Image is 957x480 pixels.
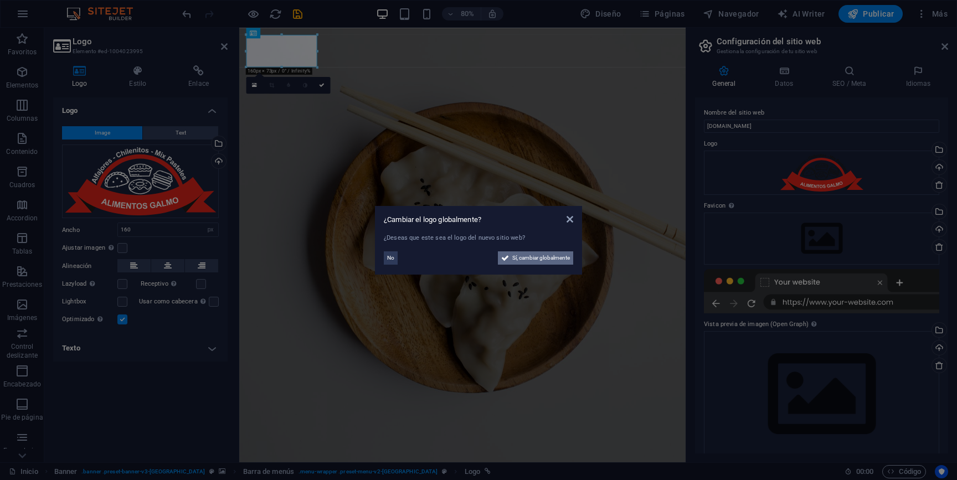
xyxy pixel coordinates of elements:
span: No [387,251,394,265]
span: Sí, cambiar globalmente [512,251,570,265]
span: ¿Cambiar el logo globalmente? [384,215,481,224]
div: ¿Deseas que este sea el logo del nuevo sitio web? [384,234,573,243]
button: Sí, cambiar globalmente [498,251,573,265]
button: No [384,251,398,265]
